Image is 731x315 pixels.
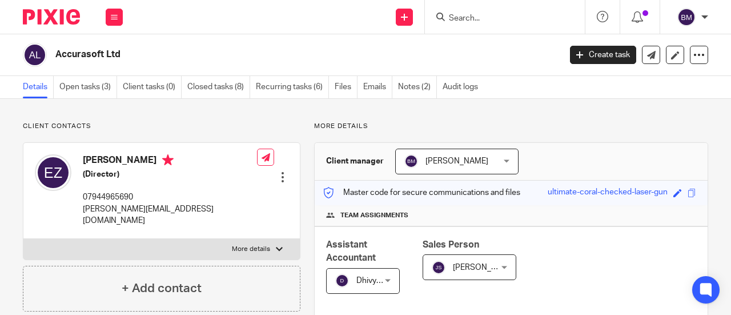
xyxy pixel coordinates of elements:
a: Details [23,76,54,98]
span: Dhivya S T [356,277,393,285]
p: More details [232,245,270,254]
span: Assistant Accountant [326,240,376,262]
a: Emails [363,76,392,98]
img: svg%3E [677,8,696,26]
img: svg%3E [23,43,47,67]
h2: Accurasoft Ltd [55,49,453,61]
p: Master code for secure communications and files [323,187,520,198]
a: Notes (2) [398,76,437,98]
img: Pixie [23,9,80,25]
input: Search [448,14,551,24]
a: Files [335,76,358,98]
h5: (Director) [83,169,257,180]
p: Client contacts [23,122,300,131]
img: svg%3E [35,154,71,191]
a: Open tasks (3) [59,76,117,98]
p: [PERSON_NAME][EMAIL_ADDRESS][DOMAIN_NAME] [83,204,257,227]
img: svg%3E [335,274,349,288]
p: 07944965690 [83,192,257,203]
span: [PERSON_NAME] [453,264,516,272]
img: svg%3E [404,154,418,168]
h4: [PERSON_NAME] [83,154,257,169]
span: Sales Person [423,240,479,249]
a: Client tasks (0) [123,76,182,98]
p: More details [314,122,708,131]
div: ultimate-coral-checked-laser-gun [548,186,668,200]
img: svg%3E [432,261,445,274]
i: Primary [162,154,174,166]
h3: Client manager [326,155,384,167]
a: Recurring tasks (6) [256,76,329,98]
a: Audit logs [443,76,484,98]
a: Create task [570,46,636,64]
span: [PERSON_NAME] [425,157,488,165]
a: Closed tasks (8) [187,76,250,98]
h4: + Add contact [122,280,202,297]
span: Team assignments [340,211,408,220]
